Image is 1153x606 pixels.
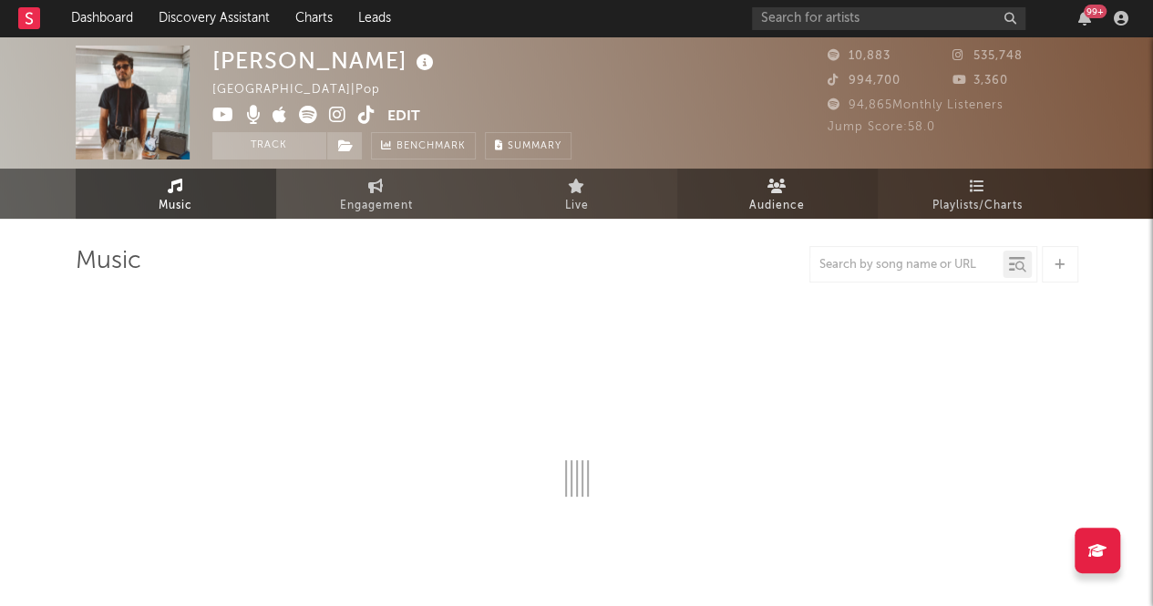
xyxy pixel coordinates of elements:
button: 99+ [1078,11,1091,26]
a: Benchmark [371,132,476,159]
span: Music [159,195,192,217]
span: Summary [508,141,561,151]
span: Jump Score: 58.0 [828,121,935,133]
span: 994,700 [828,75,901,87]
span: 94,865 Monthly Listeners [828,99,1004,111]
div: 99 + [1084,5,1107,18]
button: Edit [387,106,420,128]
span: 3,360 [952,75,1008,87]
span: Audience [749,195,805,217]
span: Benchmark [396,136,466,158]
a: Music [76,169,276,219]
input: Search for artists [752,7,1025,30]
div: [PERSON_NAME] [212,46,438,76]
a: Playlists/Charts [878,169,1078,219]
button: Track [212,132,326,159]
span: Engagement [340,195,413,217]
input: Search by song name or URL [810,258,1003,272]
span: 535,748 [952,50,1023,62]
a: Live [477,169,677,219]
span: Live [565,195,589,217]
button: Summary [485,132,571,159]
div: [GEOGRAPHIC_DATA] | Pop [212,79,401,101]
span: Playlists/Charts [932,195,1023,217]
a: Audience [677,169,878,219]
a: Engagement [276,169,477,219]
span: 10,883 [828,50,890,62]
